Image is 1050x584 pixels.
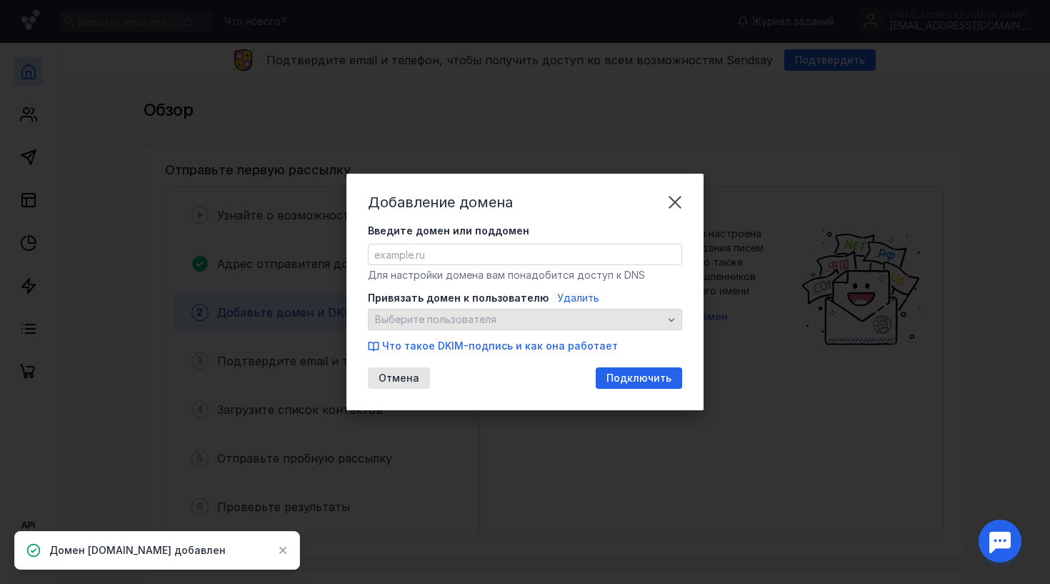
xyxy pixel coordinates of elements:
[49,543,226,558] span: Домен [DOMAIN_NAME] добавлен
[368,291,549,305] span: Привязать домен к пользователю
[557,291,599,305] button: Удалить
[379,372,419,385] span: Отмена
[368,309,682,330] button: Выберите пользователя
[368,367,430,389] button: Отмена
[606,372,671,385] span: Подключить
[368,269,645,281] span: Для настройки домена вам понадобится доступ к DNS
[369,244,681,264] input: example.ru
[375,314,496,326] span: Выберите пользователя
[557,292,599,304] span: Удалить
[382,340,618,352] span: Что такое DKIM-подпись и как она работает
[368,339,618,353] button: Что такое DKIM-подпись и как она работает
[368,194,513,211] span: Добавление домена
[596,367,682,389] button: Подключить
[368,224,529,238] span: Введите домен или поддомен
